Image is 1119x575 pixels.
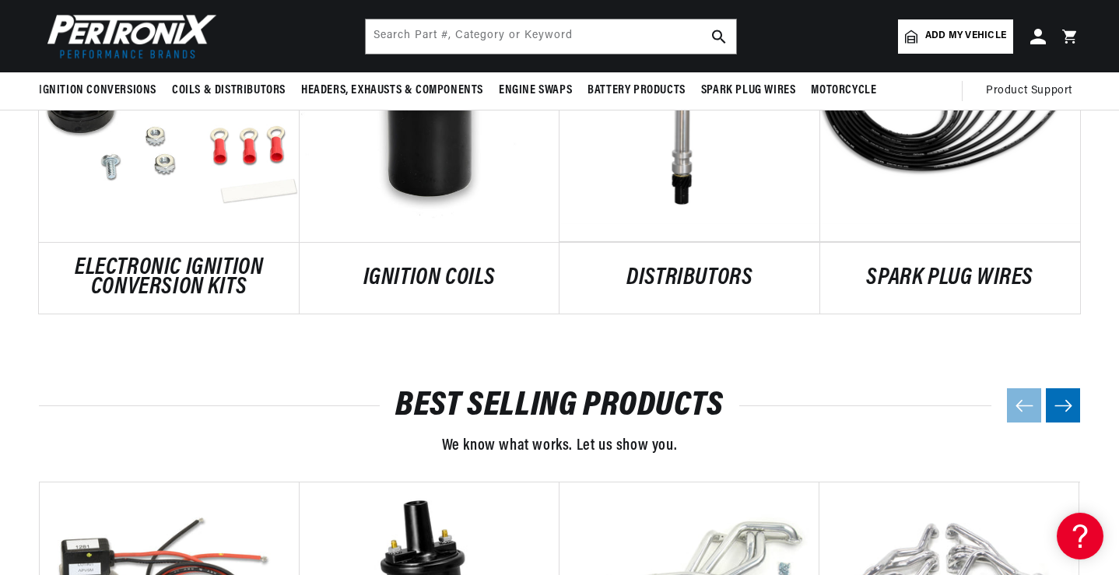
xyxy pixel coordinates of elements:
[39,72,164,109] summary: Ignition Conversions
[1007,388,1041,422] button: Previous slide
[39,82,156,99] span: Ignition Conversions
[39,433,1080,458] p: We know what works. Let us show you.
[300,268,560,289] a: IGNITION COILS
[1046,388,1080,422] button: Next slide
[39,258,300,298] a: ELECTRONIC IGNITION CONVERSION KITS
[580,72,693,109] summary: Battery Products
[803,72,884,109] summary: Motorcycle
[172,82,286,99] span: Coils & Distributors
[693,72,804,109] summary: Spark Plug Wires
[811,82,876,99] span: Motorcycle
[491,72,580,109] summary: Engine Swaps
[164,72,293,109] summary: Coils & Distributors
[293,72,491,109] summary: Headers, Exhausts & Components
[702,19,736,54] button: search button
[820,268,1081,289] a: SPARK PLUG WIRES
[986,72,1080,110] summary: Product Support
[588,82,686,99] span: Battery Products
[898,19,1013,54] a: Add my vehicle
[986,82,1072,100] span: Product Support
[925,29,1006,44] span: Add my vehicle
[366,19,736,54] input: Search Part #, Category or Keyword
[701,82,796,99] span: Spark Plug Wires
[301,82,483,99] span: Headers, Exhausts & Components
[559,268,820,289] a: DISTRIBUTORS
[39,9,218,63] img: Pertronix
[499,82,572,99] span: Engine Swaps
[395,391,724,421] a: BEST SELLING PRODUCTS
